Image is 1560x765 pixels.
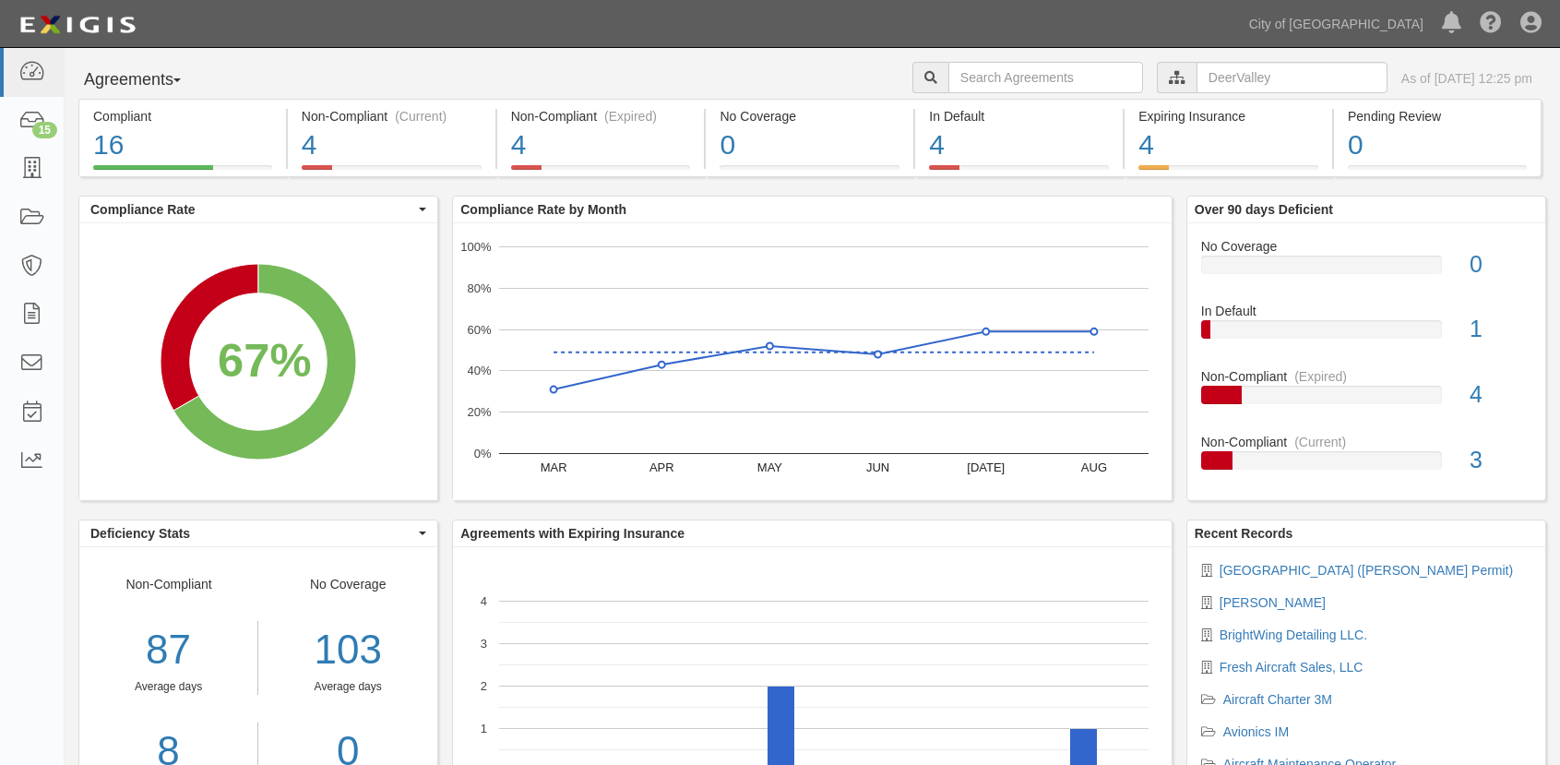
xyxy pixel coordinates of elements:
a: Compliant16 [78,165,286,180]
text: 3 [481,637,487,651]
span: Deficiency Stats [90,524,414,543]
div: In Default [929,107,1109,126]
text: MAR [541,460,567,474]
b: Over 90 days Deficient [1195,202,1333,217]
img: logo-5460c22ac91f19d4615b14bd174203de0afe785f0fc80cf4dbbc73dc1793850b.png [14,8,141,42]
a: Expiring Insurance4 [1125,165,1332,180]
div: 16 [93,126,272,165]
div: Average days [272,679,423,695]
div: Non-Compliant (Current) [302,107,482,126]
a: In Default1 [1201,302,1531,367]
text: 2 [481,679,487,693]
div: Average days [79,679,257,695]
a: City of [GEOGRAPHIC_DATA] [1240,6,1433,42]
a: No Coverage0 [1201,237,1531,303]
text: 1 [481,722,487,735]
div: 1 [1456,313,1545,346]
div: 67% [218,327,312,393]
text: JUN [866,460,889,474]
div: Non-Compliant [1187,433,1545,451]
text: AUG [1081,460,1107,474]
a: Non-Compliant(Current)3 [1201,433,1531,484]
text: 4 [481,594,487,608]
a: [PERSON_NAME] [1220,595,1326,610]
div: 4 [511,126,691,165]
text: 60% [468,322,492,336]
input: DeerValley [1197,62,1387,93]
div: 87 [79,621,257,679]
div: (Current) [1294,433,1346,451]
div: 3 [1456,444,1545,477]
text: 80% [468,281,492,295]
a: Fresh Aircraft Sales, LLC [1220,660,1364,675]
div: 0 [1348,126,1527,165]
a: Non-Compliant(Expired)4 [497,165,705,180]
button: Deficiency Stats [79,520,437,546]
text: 40% [468,364,492,377]
i: Help Center - Complianz [1480,13,1502,35]
div: 4 [302,126,482,165]
div: No Coverage [720,107,899,126]
input: Search Agreements [948,62,1143,93]
a: Non-Compliant(Current)4 [288,165,495,180]
text: APR [649,460,674,474]
div: 4 [1138,126,1318,165]
text: MAY [757,460,783,474]
a: Non-Compliant(Expired)4 [1201,367,1531,433]
div: 0 [1456,248,1545,281]
b: Agreements with Expiring Insurance [460,526,685,541]
b: Recent Records [1195,526,1293,541]
a: In Default4 [915,165,1123,180]
div: 103 [272,621,423,679]
div: 4 [1456,378,1545,412]
a: BrightWing Detailing LLC. [1220,628,1367,642]
div: No Coverage [1187,237,1545,256]
div: Non-Compliant (Expired) [511,107,691,126]
b: Compliance Rate by Month [460,202,626,217]
div: Pending Review [1348,107,1527,126]
a: [GEOGRAPHIC_DATA] ([PERSON_NAME] Permit) [1220,563,1513,578]
div: 0 [720,126,899,165]
div: (Expired) [604,107,657,126]
div: Non-Compliant [1187,367,1545,386]
button: Agreements [78,62,217,99]
a: No Coverage0 [706,165,913,180]
a: Avionics IM [1223,724,1289,739]
svg: A chart. [79,223,437,500]
div: Expiring Insurance [1138,107,1318,126]
text: [DATE] [968,460,1006,474]
text: 100% [461,240,493,254]
text: 20% [468,405,492,419]
div: (Expired) [1294,367,1347,386]
text: 0% [474,447,492,460]
a: Aircraft Charter 3M [1223,692,1332,707]
div: In Default [1187,302,1545,320]
div: As of [DATE] 12:25 pm [1401,69,1532,88]
div: Compliant [93,107,272,126]
a: Pending Review0 [1334,165,1542,180]
div: 4 [929,126,1109,165]
button: Compliance Rate [79,197,437,222]
div: 15 [32,122,57,138]
svg: A chart. [453,223,1172,500]
div: (Current) [395,107,447,126]
span: Compliance Rate [90,200,414,219]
